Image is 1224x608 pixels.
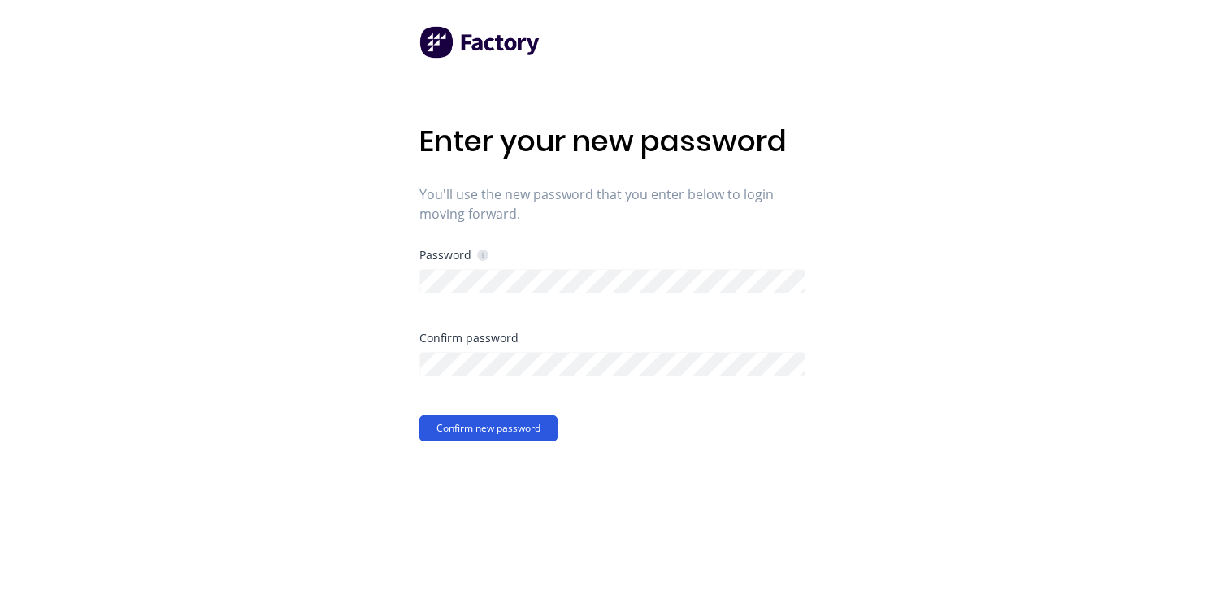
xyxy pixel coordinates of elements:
[419,247,488,263] div: Password
[419,124,805,159] h1: Enter your new password
[419,415,558,441] button: Confirm new password
[419,26,541,59] img: Factory
[419,185,805,224] span: You'll use the new password that you enter below to login moving forward.
[419,332,805,344] div: Confirm password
